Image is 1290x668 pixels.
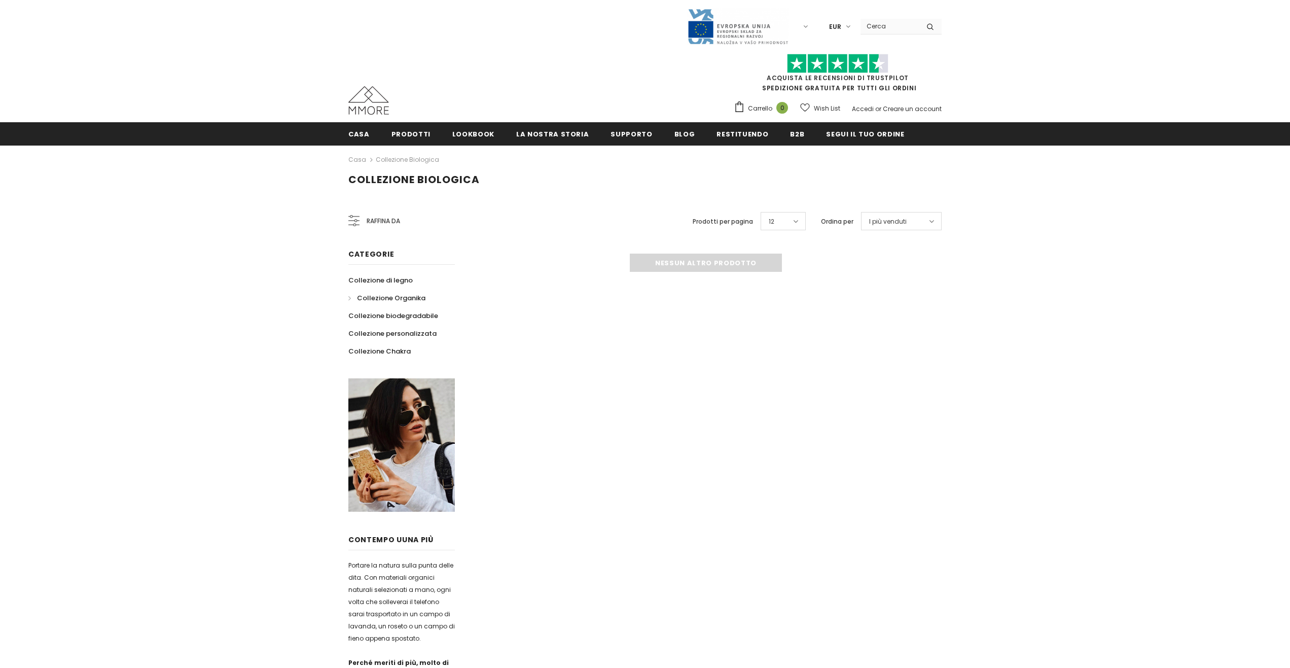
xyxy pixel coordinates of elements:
[869,217,907,227] span: I più venduti
[348,342,411,360] a: Collezione Chakra
[348,325,437,342] a: Collezione personalizzata
[861,19,919,33] input: Search Site
[348,154,366,166] a: Casa
[611,122,652,145] a: supporto
[787,54,888,74] img: Fidati di Pilot Stars
[348,271,413,289] a: Collezione di legno
[611,129,652,139] span: supporto
[687,22,789,30] a: Javni Razpis
[348,307,438,325] a: Collezione biodegradabile
[348,275,413,285] span: Collezione di legno
[821,217,853,227] label: Ordina per
[767,74,909,82] a: Acquista le recensioni di TrustPilot
[716,129,768,139] span: Restituendo
[348,329,437,338] span: Collezione personalizzata
[348,122,370,145] a: Casa
[452,129,494,139] span: Lookbook
[348,535,434,545] span: contempo uUna più
[687,8,789,45] img: Javni Razpis
[391,122,431,145] a: Prodotti
[734,101,793,116] a: Carrello 0
[348,559,455,645] p: Portare la natura sulla punta delle dita. Con materiali organici naturali selezionati a mano, ogn...
[348,172,480,187] span: Collezione biologica
[516,129,589,139] span: La nostra storia
[367,216,400,227] span: Raffina da
[452,122,494,145] a: Lookbook
[674,129,695,139] span: Blog
[516,122,589,145] a: La nostra storia
[829,22,841,32] span: EUR
[674,122,695,145] a: Blog
[814,103,840,114] span: Wish List
[376,155,439,164] a: Collezione biologica
[348,346,411,356] span: Collezione Chakra
[875,104,881,113] span: or
[790,122,804,145] a: B2B
[734,58,942,92] span: SPEDIZIONE GRATUITA PER TUTTI GLI ORDINI
[769,217,774,227] span: 12
[391,129,431,139] span: Prodotti
[776,102,788,114] span: 0
[852,104,874,113] a: Accedi
[348,86,389,115] img: Casi MMORE
[826,122,904,145] a: Segui il tuo ordine
[348,311,438,321] span: Collezione biodegradabile
[348,129,370,139] span: Casa
[348,249,394,259] span: Categorie
[800,99,840,117] a: Wish List
[790,129,804,139] span: B2B
[716,122,768,145] a: Restituendo
[826,129,904,139] span: Segui il tuo ordine
[357,293,425,303] span: Collezione Organika
[348,289,425,307] a: Collezione Organika
[693,217,753,227] label: Prodotti per pagina
[883,104,942,113] a: Creare un account
[748,103,772,114] span: Carrello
